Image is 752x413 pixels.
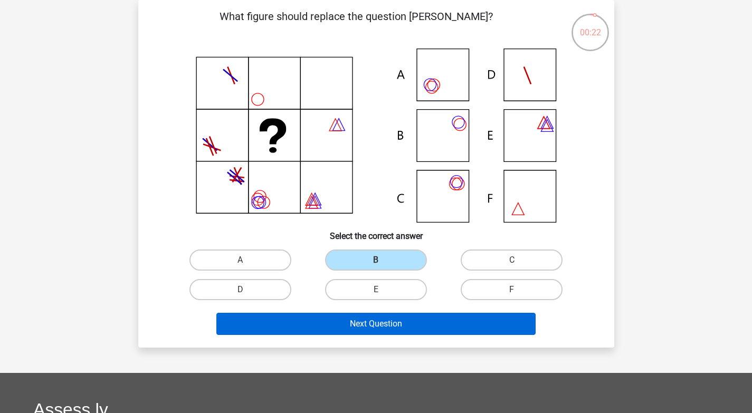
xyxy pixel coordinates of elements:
label: E [325,279,427,300]
h6: Select the correct answer [155,223,597,241]
div: 00:22 [570,13,610,39]
button: Next Question [216,313,536,335]
label: F [461,279,563,300]
p: What figure should replace the question [PERSON_NAME]? [155,8,558,40]
label: B [325,249,427,271]
label: C [461,249,563,271]
label: D [189,279,291,300]
label: A [189,249,291,271]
